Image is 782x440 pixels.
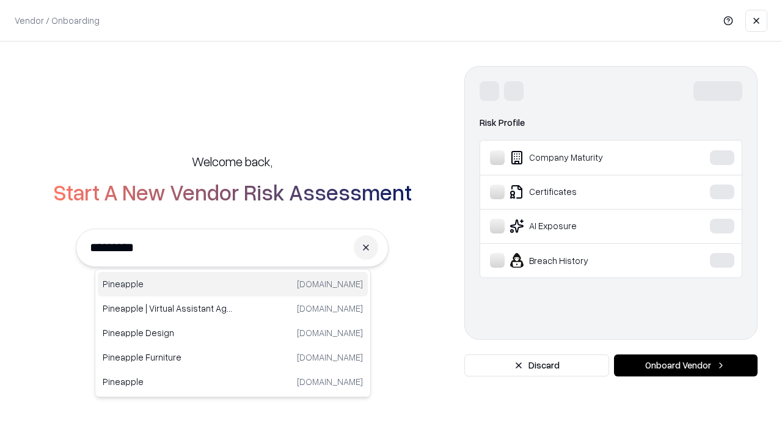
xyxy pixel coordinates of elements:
[614,354,758,376] button: Onboard Vendor
[103,351,233,364] p: Pineapple Furniture
[15,14,100,27] p: Vendor / Onboarding
[103,277,233,290] p: Pineapple
[490,150,673,165] div: Company Maturity
[464,354,609,376] button: Discard
[297,277,363,290] p: [DOMAIN_NAME]
[297,351,363,364] p: [DOMAIN_NAME]
[490,219,673,233] div: AI Exposure
[103,375,233,388] p: Pineapple
[480,116,742,130] div: Risk Profile
[297,375,363,388] p: [DOMAIN_NAME]
[490,253,673,268] div: Breach History
[490,185,673,199] div: Certificates
[297,326,363,339] p: [DOMAIN_NAME]
[95,269,371,397] div: Suggestions
[192,153,272,170] h5: Welcome back,
[53,180,412,204] h2: Start A New Vendor Risk Assessment
[297,302,363,315] p: [DOMAIN_NAME]
[103,326,233,339] p: Pineapple Design
[103,302,233,315] p: Pineapple | Virtual Assistant Agency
